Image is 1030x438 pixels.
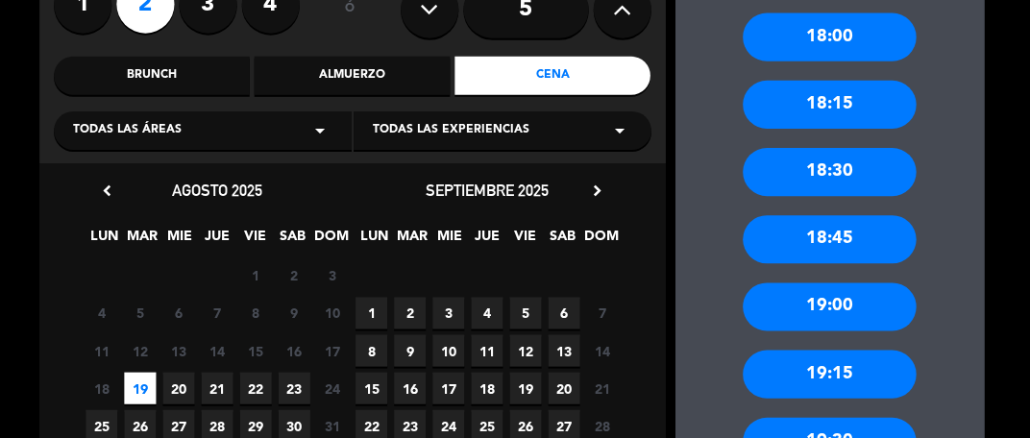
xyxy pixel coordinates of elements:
span: 14 [585,334,617,366]
span: agosto 2025 [172,181,262,200]
span: 16 [278,334,309,366]
span: LUN [88,225,120,256]
span: 8 [239,297,271,328]
span: 8 [355,334,386,366]
span: MAR [126,225,158,256]
span: 2 [393,297,425,328]
span: 1 [239,259,271,291]
span: 15 [355,372,386,403]
span: 19 [508,372,540,403]
span: Todas las áreas [73,121,182,140]
span: 9 [393,334,425,366]
span: 20 [547,372,578,403]
span: 7 [201,297,233,328]
i: arrow_drop_down [308,119,331,142]
div: 18:00 [741,13,914,61]
i: chevron_right [586,181,606,201]
span: JUE [470,225,502,256]
span: LUN [357,225,389,256]
span: 13 [547,334,578,366]
span: 6 [162,297,194,328]
div: 19:15 [741,350,914,398]
span: 20 [162,372,194,403]
span: 5 [508,297,540,328]
span: 17 [431,372,463,403]
span: 11 [86,334,117,366]
span: 22 [239,372,271,403]
span: 24 [316,372,348,403]
span: VIE [238,225,270,256]
span: 13 [162,334,194,366]
span: MIE [163,225,195,256]
span: 15 [239,334,271,366]
div: Cena [454,57,649,95]
div: Brunch [54,57,249,95]
i: chevron_left [97,181,117,201]
span: VIE [507,225,539,256]
span: SAB [276,225,307,256]
span: 21 [585,372,617,403]
span: 23 [278,372,309,403]
span: 3 [431,297,463,328]
span: 17 [316,334,348,366]
span: SAB [545,225,576,256]
div: Almuerzo [254,57,449,95]
span: 19 [124,372,156,403]
span: 7 [585,297,617,328]
i: arrow_drop_down [607,119,630,142]
span: MIE [432,225,464,256]
span: MAR [395,225,427,256]
span: 10 [316,297,348,328]
span: 9 [278,297,309,328]
span: septiembre 2025 [425,181,548,200]
span: 1 [355,297,386,328]
div: 18:30 [741,148,914,196]
span: 4 [470,297,502,328]
span: 21 [201,372,233,403]
span: Todas las experiencias [372,121,528,140]
span: DOM [313,225,345,256]
span: DOM [582,225,614,256]
div: 19:00 [741,282,914,330]
div: 18:15 [741,81,914,129]
span: 18 [86,372,117,403]
span: 5 [124,297,156,328]
span: 14 [201,334,233,366]
span: 10 [431,334,463,366]
div: 18:45 [741,215,914,263]
span: 16 [393,372,425,403]
span: 3 [316,259,348,291]
span: JUE [201,225,233,256]
span: 4 [86,297,117,328]
span: 12 [508,334,540,366]
span: 18 [470,372,502,403]
span: 12 [124,334,156,366]
span: 2 [278,259,309,291]
span: 6 [547,297,578,328]
span: 11 [470,334,502,366]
